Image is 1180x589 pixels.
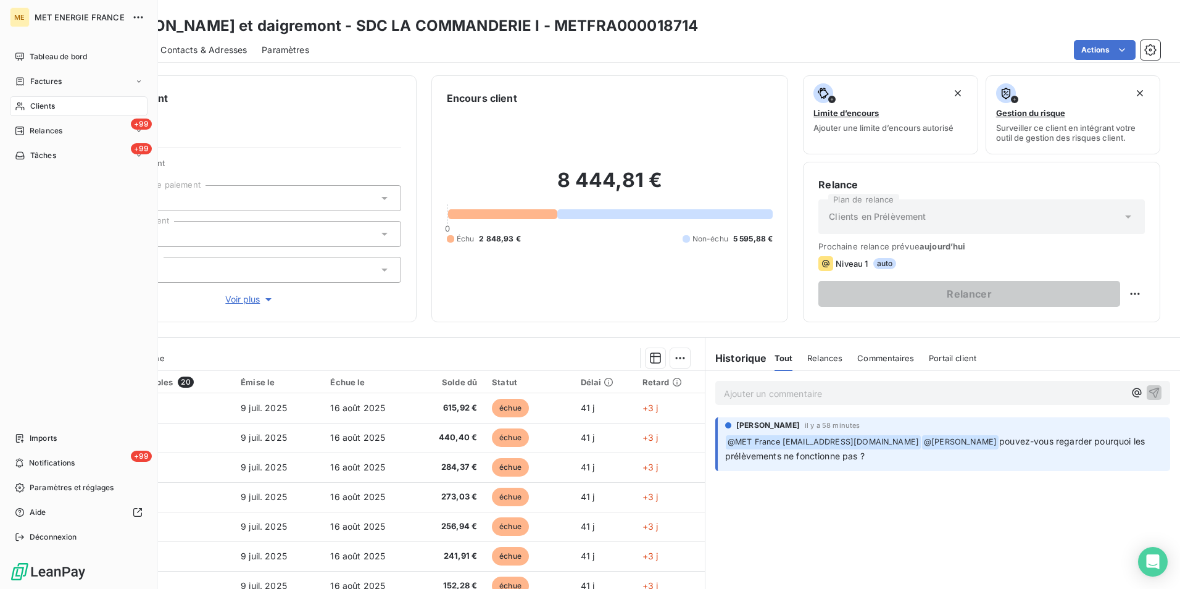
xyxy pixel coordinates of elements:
[775,353,793,363] span: Tout
[642,521,659,532] span: +3 j
[330,432,385,443] span: 16 août 2025
[330,551,385,561] span: 16 août 2025
[996,108,1065,118] span: Gestion du risque
[30,150,56,161] span: Tâches
[492,517,529,536] span: échue
[920,241,966,251] span: aujourd’hui
[447,168,773,205] h2: 8 444,81 €
[330,491,385,502] span: 16 août 2025
[1138,547,1168,577] div: Open Intercom Messenger
[241,462,287,472] span: 9 juil. 2025
[10,562,86,582] img: Logo LeanPay
[241,491,287,502] span: 9 juil. 2025
[807,353,842,363] span: Relances
[829,211,926,223] span: Clients en Prélèvement
[10,478,147,498] a: Paramètres et réglages
[836,259,868,269] span: Niveau 1
[30,507,46,518] span: Aide
[447,91,517,106] h6: Encours client
[131,143,152,154] span: +99
[857,353,914,363] span: Commentaires
[10,121,147,141] a: +99Relances
[813,108,879,118] span: Limite d’encours
[725,436,1147,461] span: pouvez-vous regarder pourquoi les prélèvements ne fonctionne pas ?
[30,433,57,444] span: Imports
[803,75,978,154] button: Limite d’encoursAjouter une limite d’encours autorisé
[241,521,287,532] span: 9 juil. 2025
[420,461,478,474] span: 284,37 €
[733,233,773,244] span: 5 595,88 €
[420,550,478,562] span: 241,91 €
[492,399,529,417] span: échue
[30,532,77,543] span: Déconnexion
[642,551,659,561] span: +3 j
[492,488,529,506] span: échue
[581,551,595,561] span: 41 j
[642,491,659,502] span: +3 j
[99,158,401,175] span: Propriétés Client
[99,293,401,306] button: Voir plus
[581,432,595,443] span: 41 j
[642,432,659,443] span: +3 j
[873,258,897,269] span: auto
[705,351,767,366] h6: Historique
[30,51,87,62] span: Tableau de bord
[10,47,147,67] a: Tableau de bord
[10,428,147,448] a: Imports
[492,428,529,447] span: échue
[692,233,728,244] span: Non-échu
[10,72,147,91] a: Factures
[818,177,1145,192] h6: Relance
[30,101,55,112] span: Clients
[813,123,954,133] span: Ajouter une limite d’encours autorisé
[96,377,226,388] div: Pièces comptables
[178,377,193,388] span: 20
[420,402,478,414] span: 615,92 €
[330,403,385,413] span: 16 août 2025
[330,462,385,472] span: 16 août 2025
[29,457,75,469] span: Notifications
[241,432,287,443] span: 9 juil. 2025
[736,420,800,431] span: [PERSON_NAME]
[420,377,478,387] div: Solde dû
[996,123,1150,143] span: Surveiller ce client en intégrant votre outil de gestion des risques client.
[30,482,114,493] span: Paramètres et réglages
[420,491,478,503] span: 273,03 €
[818,281,1120,307] button: Relancer
[492,377,565,387] div: Statut
[581,491,595,502] span: 41 j
[75,91,401,106] h6: Informations client
[642,377,697,387] div: Retard
[241,403,287,413] span: 9 juil. 2025
[420,432,478,444] span: 440,40 €
[35,12,125,22] span: MET ENERGIE FRANCE
[10,146,147,165] a: +99Tâches
[581,377,628,387] div: Délai
[160,44,247,56] span: Contacts & Adresses
[726,435,921,449] span: @ MET France [EMAIL_ADDRESS][DOMAIN_NAME]
[492,547,529,566] span: échue
[241,377,315,387] div: Émise le
[10,503,147,522] a: Aide
[929,353,976,363] span: Portail client
[581,462,595,472] span: 41 j
[330,377,405,387] div: Échue le
[241,551,287,561] span: 9 juil. 2025
[642,462,659,472] span: +3 j
[30,125,62,136] span: Relances
[922,435,999,449] span: @ [PERSON_NAME]
[10,96,147,116] a: Clients
[581,403,595,413] span: 41 j
[805,422,860,429] span: il y a 58 minutes
[642,403,659,413] span: +3 j
[581,521,595,532] span: 41 j
[492,458,529,477] span: échue
[818,241,1145,251] span: Prochaine relance prévue
[262,44,309,56] span: Paramètres
[986,75,1160,154] button: Gestion du risqueSurveiller ce client en intégrant votre outil de gestion des risques client.
[330,521,385,532] span: 16 août 2025
[10,7,30,27] div: ME
[30,76,62,87] span: Factures
[457,233,475,244] span: Échu
[420,520,478,533] span: 256,94 €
